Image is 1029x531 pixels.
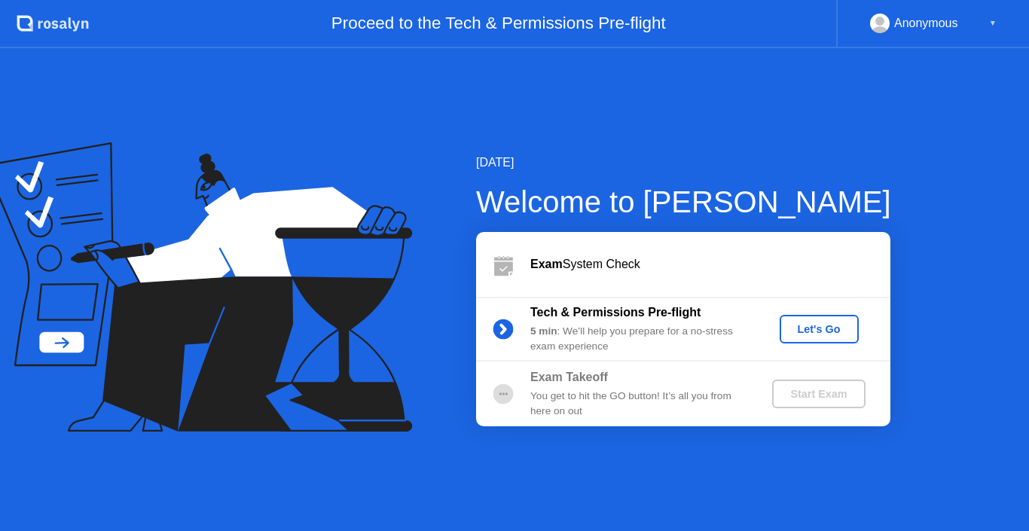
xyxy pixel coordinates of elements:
[989,14,997,33] div: ▼
[772,380,865,408] button: Start Exam
[530,255,890,273] div: System Check
[786,323,853,335] div: Let's Go
[530,324,747,355] div: : We’ll help you prepare for a no-stress exam experience
[530,371,608,383] b: Exam Takeoff
[476,179,891,224] div: Welcome to [PERSON_NAME]
[780,315,859,343] button: Let's Go
[894,14,958,33] div: Anonymous
[530,306,701,319] b: Tech & Permissions Pre-flight
[778,388,859,400] div: Start Exam
[530,325,557,337] b: 5 min
[476,154,891,172] div: [DATE]
[530,389,747,420] div: You get to hit the GO button! It’s all you from here on out
[530,258,563,270] b: Exam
